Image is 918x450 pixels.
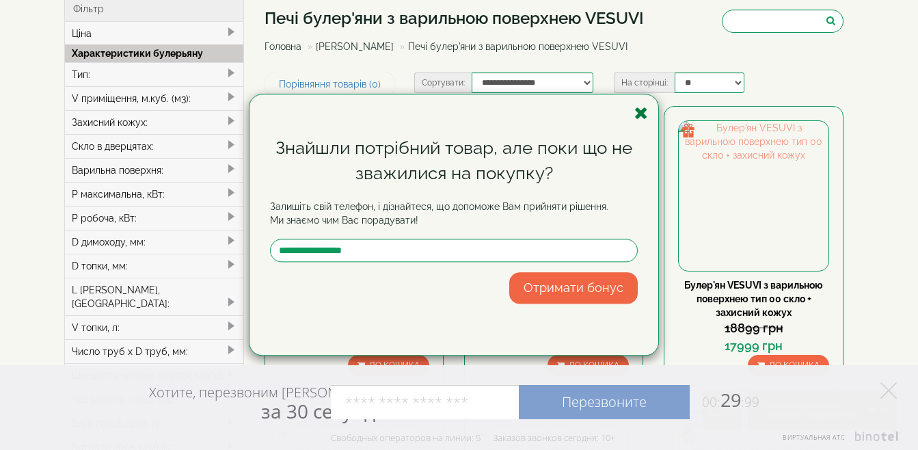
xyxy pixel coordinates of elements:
[331,432,615,443] div: Свободных операторов на линии: 5 Заказов звонков сегодня: 10+
[149,384,383,422] div: Хотите, перезвоним [PERSON_NAME]
[261,398,383,424] span: за 30 секунд?
[509,273,638,304] button: Отримати бонус
[774,432,901,450] a: Виртуальная АТС
[270,135,638,186] div: Знайшли потрібний товар, але поки що не зважилися на покупку?
[519,385,690,419] a: Перезвоните
[741,393,759,411] span: :99
[690,387,759,412] span: 29
[783,433,846,442] span: Виртуальная АТС
[702,393,720,411] span: 00:
[270,200,638,228] p: Залишіть свій телефон, і дізнайтеся, що допоможе Вам прийняти рішення. Ми знаємо чим Вас порадувати!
